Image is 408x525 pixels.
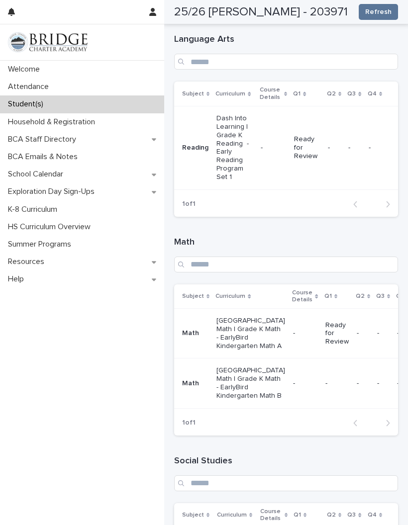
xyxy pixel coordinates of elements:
[182,329,208,338] p: Math
[216,366,285,400] p: [GEOGRAPHIC_DATA] Math | Grade K Math - EarlyBird Kindergarten Math B
[372,419,398,428] button: Next
[4,274,32,284] p: Help
[327,510,336,521] p: Q2
[174,192,204,216] p: 1 of 1
[372,200,398,209] button: Next
[182,379,208,388] p: Math
[4,65,48,74] p: Welcome
[260,85,282,103] p: Course Details
[293,329,317,338] p: -
[293,379,317,388] p: -
[368,88,377,99] p: Q4
[345,419,372,428] button: Back
[174,34,398,46] h1: Language Arts
[261,144,286,152] p: -
[294,135,320,160] p: Ready for Review
[174,106,398,189] tr: ReadingDash Into Learning | Grade K Reading - Early Reading Program Set 1-Ready for Review---
[216,114,253,181] p: Dash Into Learning | Grade K Reading - Early Reading Program Set 1
[217,510,247,521] p: Curriculum
[182,291,204,302] p: Subject
[368,510,377,521] p: Q4
[4,257,52,266] p: Resources
[4,135,84,144] p: BCA Staff Directory
[328,144,340,152] p: -
[357,329,369,338] p: -
[4,99,51,109] p: Student(s)
[357,379,369,388] p: -
[325,379,349,388] p: -
[292,287,312,306] p: Course Details
[216,317,285,350] p: [GEOGRAPHIC_DATA] Math | Grade K Math - EarlyBird Kindergarten Math A
[345,200,372,209] button: Back
[174,54,398,70] input: Search
[260,506,282,525] p: Course Details
[174,455,398,467] h1: Social Studies
[215,88,245,99] p: Curriculum
[347,88,356,99] p: Q3
[376,291,385,302] p: Q3
[4,117,103,127] p: Household & Registration
[365,7,392,17] span: Refresh
[174,237,398,249] h1: Math
[377,329,389,338] p: -
[4,240,79,249] p: Summer Programs
[174,257,398,272] input: Search
[174,5,348,19] h2: 25/26 [PERSON_NAME] - 203971
[348,144,360,152] p: -
[182,88,204,99] p: Subject
[4,170,71,179] p: School Calendar
[182,144,208,152] p: Reading
[182,510,204,521] p: Subject
[377,379,389,388] p: -
[347,510,356,521] p: Q3
[327,88,336,99] p: Q2
[4,222,99,232] p: HS Curriculum Overview
[174,411,204,435] p: 1 of 1
[4,82,57,91] p: Attendance
[4,152,86,162] p: BCA Emails & Notes
[215,291,245,302] p: Curriculum
[396,291,405,302] p: Q4
[294,510,301,521] p: Q1
[369,144,382,152] p: -
[324,291,332,302] p: Q1
[8,32,88,52] img: V1C1m3IdTEidaUdm9Hs0
[174,475,398,491] input: Search
[4,205,65,214] p: K-8 Curriculum
[356,291,365,302] p: Q2
[325,321,349,346] p: Ready for Review
[293,88,301,99] p: Q1
[4,187,102,196] p: Exploration Day Sign-Ups
[359,4,398,20] button: Refresh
